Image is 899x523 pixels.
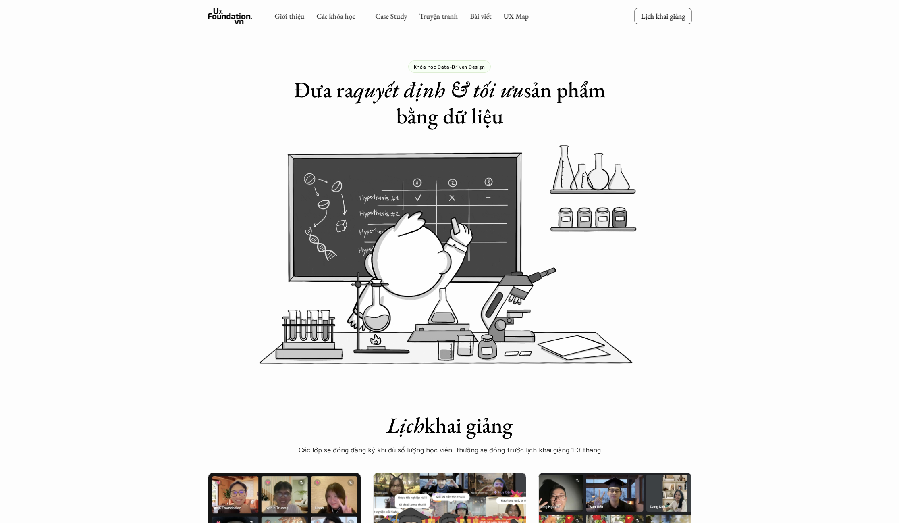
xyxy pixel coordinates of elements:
[289,444,611,456] p: Các lớp sẽ đóng đăng ký khi đủ số lượng học viên, thường sẽ đóng trước lịch khai giảng 1-3 tháng
[289,412,611,438] h1: khai giảng
[353,75,524,104] em: quyết định & tối ưu
[316,11,355,21] a: Các khóa học
[470,11,491,21] a: Bài viết
[387,411,424,439] em: Lịch
[419,11,458,21] a: Truyện tranh
[375,11,407,21] a: Case Study
[414,64,485,69] p: Khóa học Data-Driven Design
[289,77,611,129] h1: Đưa ra sản phẩm bằng dữ liệu
[634,8,691,24] a: Lịch khai giảng
[641,11,685,21] p: Lịch khai giảng
[503,11,529,21] a: UX Map
[274,11,304,21] a: Giới thiệu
